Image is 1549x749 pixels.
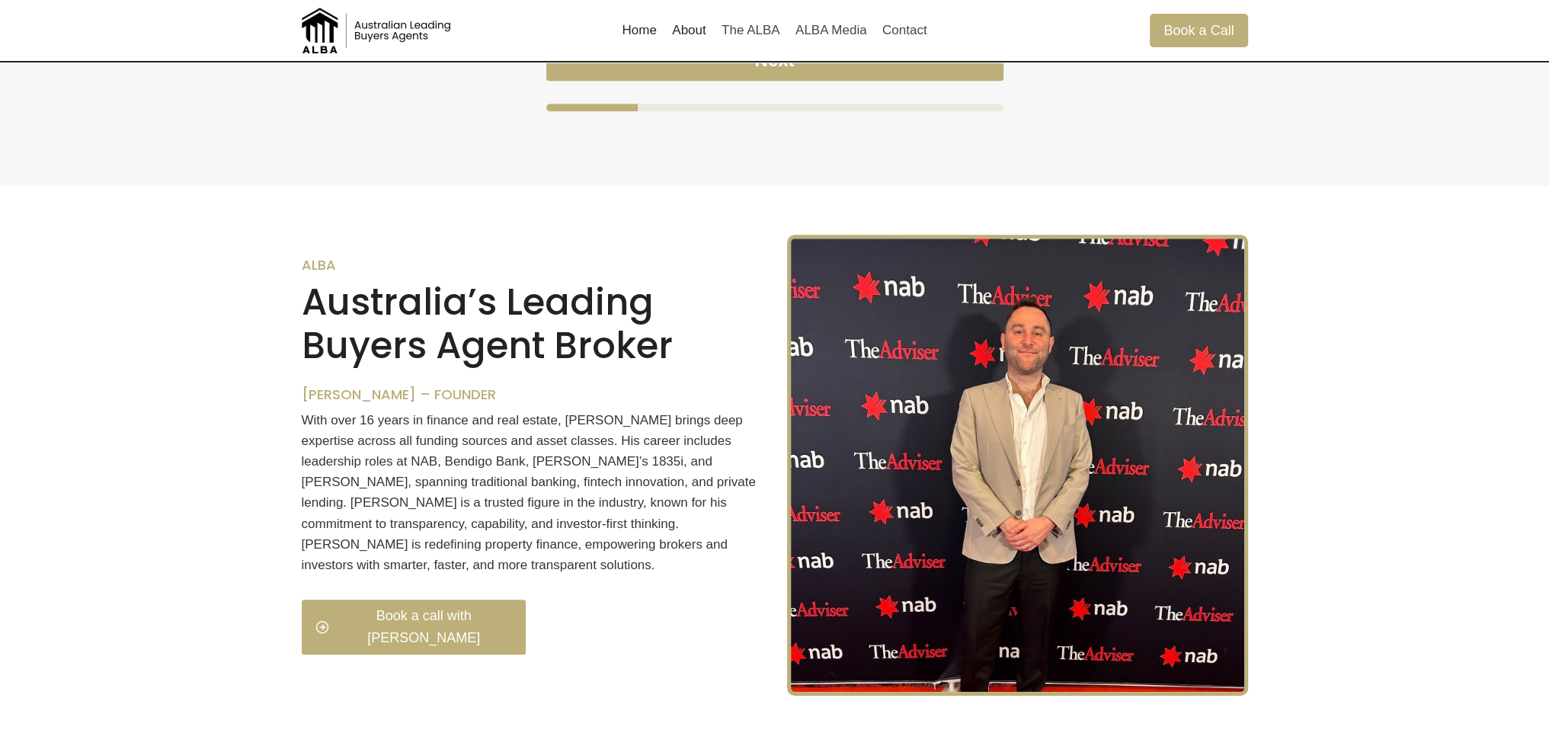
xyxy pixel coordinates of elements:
img: Australian Leading Buyers Agents [302,8,454,53]
a: About [664,12,714,49]
a: Contact [875,12,935,49]
a: ALBA Media [788,12,875,49]
h6: ALBA [302,257,763,274]
a: Book a call with [PERSON_NAME] [302,600,526,655]
a: Home [614,12,664,49]
a: Book a Call [1150,14,1247,46]
span: Book a call with [PERSON_NAME] [336,605,513,649]
nav: Primary Navigation [614,12,934,49]
a: The ALBA [714,12,788,49]
p: With over 16 years in finance and real estate, [PERSON_NAME] brings deep expertise across all fun... [302,410,763,576]
h2: Australia’s Leading Buyers Agent Broker [302,280,763,368]
h6: [PERSON_NAME] – Founder [302,386,763,403]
